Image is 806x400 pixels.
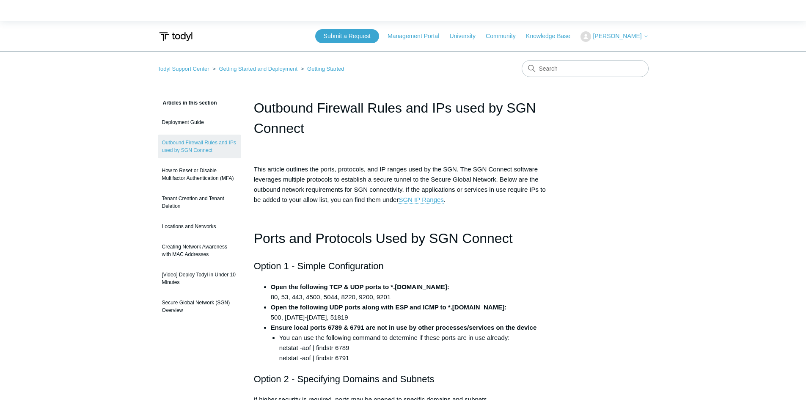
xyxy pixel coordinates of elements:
strong: Open the following TCP & UDP ports to *.[DOMAIN_NAME]: [271,283,449,290]
a: Outbound Firewall Rules and IPs used by SGN Connect [158,135,241,158]
strong: Ensure local ports 6789 & 6791 are not in use by other processes/services on the device [271,324,537,331]
button: [PERSON_NAME] [580,31,648,42]
span: Articles in this section [158,100,217,106]
span: [PERSON_NAME] [593,33,641,39]
span: This article outlines the ports, protocols, and IP ranges used by the SGN. The SGN Connect softwa... [254,166,546,204]
a: Management Portal [388,32,448,41]
h2: Option 1 - Simple Configuration [254,259,553,273]
li: Getting Started and Deployment [211,66,299,72]
a: Getting Started and Deployment [219,66,297,72]
li: Todyl Support Center [158,66,211,72]
li: 500, [DATE]-[DATE], 51819 [271,302,553,323]
a: Deployment Guide [158,114,241,130]
img: Todyl Support Center Help Center home page [158,29,194,44]
a: Knowledge Base [526,32,579,41]
a: Todyl Support Center [158,66,209,72]
li: Getting Started [299,66,344,72]
a: Locations and Networks [158,218,241,234]
a: Creating Network Awareness with MAC Addresses [158,239,241,262]
li: 80, 53, 443, 4500, 5044, 8220, 9200, 9201 [271,282,553,302]
a: SGN IP Ranges [399,196,443,204]
li: You can use the following command to determine if these ports are in use already: netstat -aof | ... [279,333,553,363]
strong: Open the following UDP ports along with ESP and ICMP to *.[DOMAIN_NAME]: [271,303,507,311]
a: Submit a Request [315,29,379,43]
a: Tenant Creation and Tenant Deletion [158,190,241,214]
a: How to Reset or Disable Multifactor Authentication (MFA) [158,163,241,186]
input: Search [522,60,649,77]
a: University [449,32,484,41]
h2: Option 2 - Specifying Domains and Subnets [254,372,553,386]
a: Secure Global Network (SGN) Overview [158,295,241,318]
a: Getting Started [307,66,344,72]
a: [Video] Deploy Todyl in Under 10 Minutes [158,267,241,290]
h1: Outbound Firewall Rules and IPs used by SGN Connect [254,98,553,138]
h1: Ports and Protocols Used by SGN Connect [254,228,553,249]
a: Community [486,32,524,41]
